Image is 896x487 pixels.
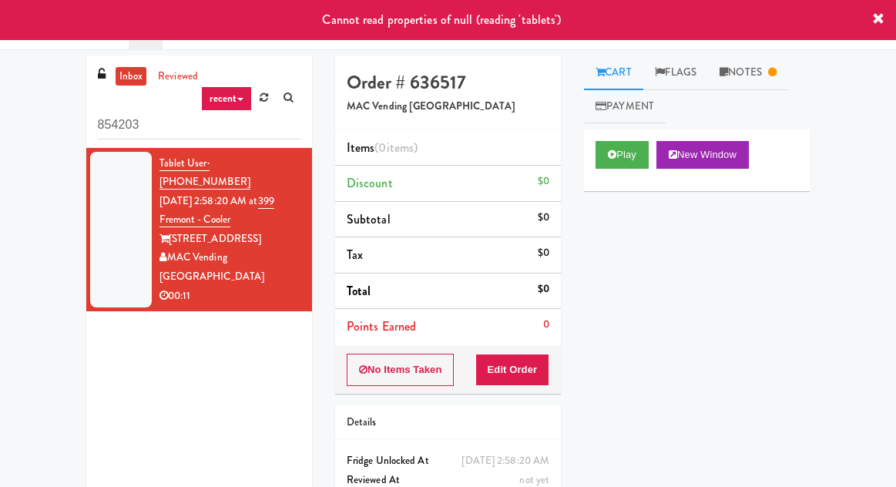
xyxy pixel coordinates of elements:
[538,243,549,263] div: $0
[347,246,363,264] span: Tax
[347,101,549,113] h5: MAC Vending [GEOGRAPHIC_DATA]
[347,174,393,192] span: Discount
[347,139,418,156] span: Items
[347,282,371,300] span: Total
[519,472,549,487] span: not yet
[347,452,549,471] div: Fridge Unlocked At
[374,139,418,156] span: (0 )
[656,141,749,169] button: New Window
[538,172,549,191] div: $0
[538,280,549,299] div: $0
[347,317,416,335] span: Points Earned
[347,210,391,228] span: Subtotal
[475,354,550,386] button: Edit Order
[154,67,202,86] a: reviewed
[387,139,414,156] ng-pluralize: items
[584,55,643,90] a: Cart
[322,11,561,29] span: Cannot read properties of null (reading 'tablets')
[98,111,300,139] input: Search vision orders
[347,72,549,92] h4: Order # 636517
[643,55,709,90] a: Flags
[159,230,300,249] div: [STREET_ADDRESS]
[347,354,455,386] button: No Items Taken
[86,148,312,312] li: Tablet User· [PHONE_NUMBER][DATE] 2:58:20 AM at399 Fremont - Cooler[STREET_ADDRESS]MAC Vending [G...
[159,193,258,208] span: [DATE] 2:58:20 AM at
[159,156,250,190] a: Tablet User· [PHONE_NUMBER]
[596,141,649,169] button: Play
[159,248,300,286] div: MAC Vending [GEOGRAPHIC_DATA]
[543,315,549,334] div: 0
[708,55,788,90] a: Notes
[116,67,147,86] a: inbox
[347,413,549,432] div: Details
[201,86,252,111] a: recent
[159,287,300,306] div: 00:11
[538,208,549,227] div: $0
[461,452,549,471] div: [DATE] 2:58:20 AM
[584,89,666,124] a: Payment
